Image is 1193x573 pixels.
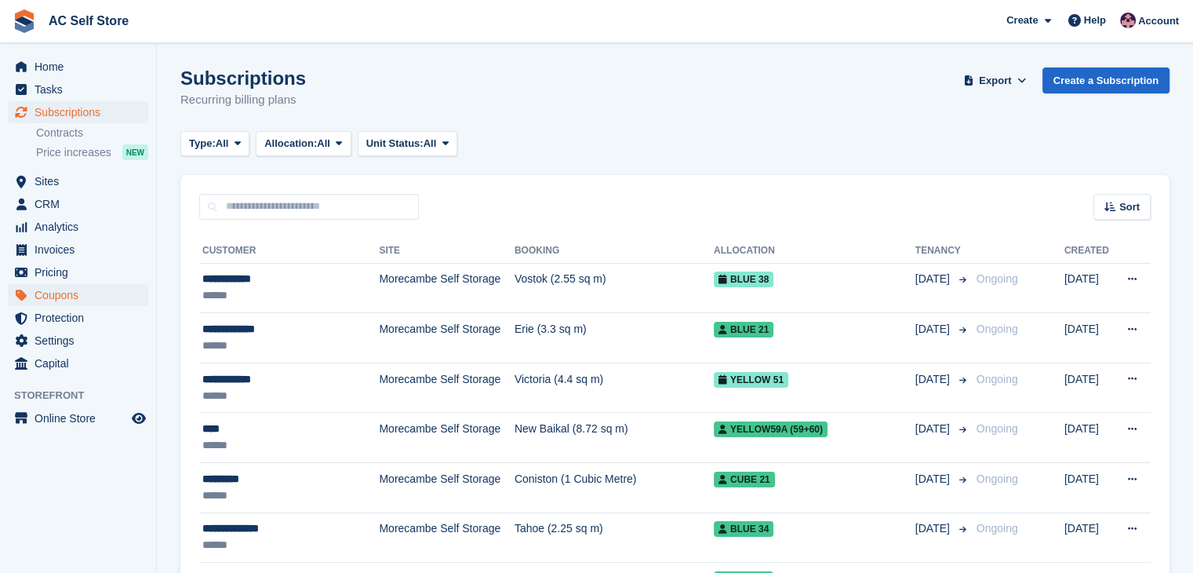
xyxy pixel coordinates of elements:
a: menu [8,101,148,123]
span: Invoices [35,239,129,261]
span: Yellow59a (59+60) [714,422,827,437]
a: menu [8,330,148,352]
a: Create a Subscription [1042,68,1169,93]
button: Unit Status: All [358,131,457,157]
a: Preview store [129,409,148,428]
span: Blue 34 [714,521,773,537]
td: Morecambe Self Storage [379,313,514,363]
td: Morecambe Self Storage [379,463,514,513]
span: [DATE] [915,271,953,287]
span: Ongoing [977,422,1018,435]
span: Export [979,73,1011,89]
td: [DATE] [1064,363,1115,413]
span: Protection [35,307,129,329]
a: menu [8,261,148,283]
span: [DATE] [915,421,953,437]
span: Ongoing [977,473,1018,485]
td: Erie (3.3 sq m) [515,313,714,363]
th: Tenancy [915,239,970,264]
a: Contracts [36,126,148,141]
span: Settings [35,330,129,352]
span: Type: [189,136,216,151]
a: menu [8,170,148,192]
th: Booking [515,239,714,264]
span: Subscriptions [35,101,129,123]
span: Create [1006,13,1038,28]
span: Sort [1119,199,1140,215]
a: menu [8,193,148,215]
span: Account [1138,13,1179,29]
span: Coupons [35,284,129,306]
a: AC Self Store [42,8,135,34]
span: [DATE] [915,520,953,537]
button: Allocation: All [256,131,351,157]
h1: Subscriptions [180,68,306,89]
div: NEW [122,144,148,160]
span: Ongoing [977,323,1018,335]
td: Coniston (1 Cubic Metre) [515,463,714,513]
span: Ongoing [977,272,1018,285]
span: Help [1084,13,1106,28]
td: [DATE] [1064,413,1115,463]
button: Export [961,68,1030,93]
span: Cube 21 [714,472,775,487]
a: menu [8,407,148,429]
img: stora-icon-8386f47178a22dfd0bd8f6a31ec36ba5ce8667c1dd55bd0f319d3a0aa187defe.svg [13,9,36,33]
a: menu [8,352,148,374]
img: Ted Cox [1120,13,1136,28]
td: Morecambe Self Storage [379,263,514,313]
span: Sites [35,170,129,192]
td: [DATE] [1064,513,1115,563]
span: Ongoing [977,522,1018,535]
th: Customer [199,239,379,264]
td: Morecambe Self Storage [379,413,514,463]
span: Analytics [35,216,129,238]
a: menu [8,284,148,306]
td: Morecambe Self Storage [379,513,514,563]
td: [DATE] [1064,313,1115,363]
span: Home [35,56,129,78]
a: menu [8,307,148,329]
span: Ongoing [977,373,1018,385]
span: [DATE] [915,321,953,338]
td: Vostok (2.55 sq m) [515,263,714,313]
a: menu [8,78,148,100]
span: All [216,136,229,151]
span: All [424,136,437,151]
th: Allocation [714,239,915,264]
span: [DATE] [915,371,953,388]
a: Price increases NEW [36,144,148,161]
span: Storefront [14,388,156,403]
span: Blue 21 [714,322,773,338]
span: Yellow 51 [714,372,788,388]
span: Pricing [35,261,129,283]
p: Recurring billing plans [180,91,306,109]
td: [DATE] [1064,463,1115,513]
span: Online Store [35,407,129,429]
button: Type: All [180,131,249,157]
td: Tahoe (2.25 sq m) [515,513,714,563]
a: menu [8,239,148,261]
td: Morecambe Self Storage [379,363,514,413]
span: All [317,136,330,151]
span: Capital [35,352,129,374]
td: New Baikal (8.72 sq m) [515,413,714,463]
span: Unit Status: [366,136,424,151]
span: Blue 38 [714,272,773,287]
span: Tasks [35,78,129,100]
span: Allocation: [264,136,317,151]
td: Victoria (4.4 sq m) [515,363,714,413]
th: Site [379,239,514,264]
th: Created [1064,239,1115,264]
span: Price increases [36,145,111,160]
span: CRM [35,193,129,215]
a: menu [8,56,148,78]
td: [DATE] [1064,263,1115,313]
span: [DATE] [915,471,953,487]
a: menu [8,216,148,238]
